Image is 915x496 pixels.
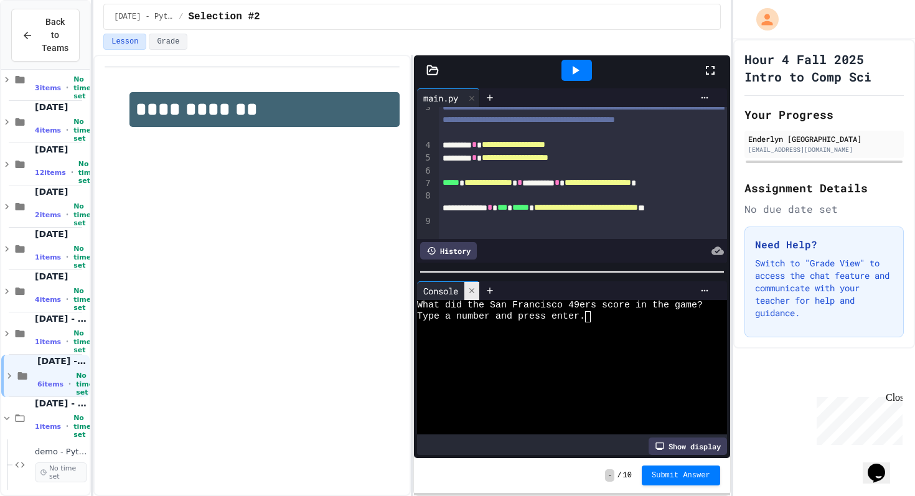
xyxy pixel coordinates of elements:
span: [DATE] [35,271,87,282]
span: No time set [73,118,91,143]
div: 8 [417,190,433,215]
span: Type a number and press enter. [417,311,585,322]
span: 6 items [37,380,63,388]
span: No time set [73,75,91,100]
button: Grade [149,34,187,50]
div: 6 [417,165,433,177]
span: No time set [35,462,87,482]
button: Submit Answer [642,466,720,485]
span: No time set [73,414,91,439]
span: / [179,12,183,22]
span: • [66,337,68,347]
div: Enderlyn [GEOGRAPHIC_DATA] [748,133,900,144]
button: Back to Teams [11,9,80,62]
span: Sept 24 - Python M3 [114,12,174,22]
span: 10 [623,470,632,480]
span: No time set [73,202,91,227]
div: 5 [417,152,433,164]
h2: Assignment Details [744,179,904,197]
span: No time set [73,245,91,269]
span: No time set [73,329,91,354]
span: No time set [76,372,93,396]
h3: Need Help? [755,237,893,252]
span: 12 items [35,169,66,177]
span: [DATE] [35,186,87,197]
span: • [66,294,68,304]
span: Submit Answer [652,470,710,480]
div: 4 [417,139,433,152]
span: • [66,252,68,262]
iframe: chat widget [812,392,903,445]
span: • [66,83,68,93]
span: • [71,167,73,177]
div: main.py [417,88,480,107]
div: No due date set [744,202,904,217]
span: Back to Teams [40,16,69,55]
iframe: chat widget [863,446,903,484]
span: [DATE] - Python M2 [35,313,87,324]
div: 3 [417,101,433,139]
span: Selection #2 [188,9,260,24]
span: [DATE] - Python M3 [37,355,87,367]
span: [DATE] [35,144,87,155]
span: 4 items [35,296,61,304]
div: History [420,242,477,260]
div: [EMAIL_ADDRESS][DOMAIN_NAME] [748,145,900,154]
span: [DATE] [35,101,87,113]
span: / [617,470,621,480]
span: [DATE] [35,228,87,240]
div: 7 [417,177,433,190]
p: Switch to "Grade View" to access the chat feature and communicate with your teacher for help and ... [755,257,893,319]
span: No time set [73,287,91,312]
span: • [66,210,68,220]
span: demo - Python [35,447,87,457]
div: main.py [417,91,464,105]
span: 4 items [35,126,61,134]
span: • [68,379,71,389]
span: 1 items [35,423,61,431]
span: No time set [78,160,96,185]
div: Console [417,281,480,300]
span: 3 items [35,84,61,92]
div: Chat with us now!Close [5,5,86,79]
span: [DATE] - Selection #2 [35,398,87,409]
span: - [605,469,614,482]
h2: Your Progress [744,106,904,123]
span: What did the San Francisco 49ers score in the game? [417,300,703,311]
button: Lesson [103,34,146,50]
span: 1 items [35,338,61,346]
div: My Account [743,5,782,34]
span: 2 items [35,211,61,219]
div: Show display [649,438,727,455]
span: • [66,421,68,431]
div: 9 [417,215,433,241]
span: 1 items [35,253,61,261]
h1: Hour 4 Fall 2025 Intro to Comp Sci [744,50,904,85]
div: Console [417,284,464,297]
span: • [66,125,68,135]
